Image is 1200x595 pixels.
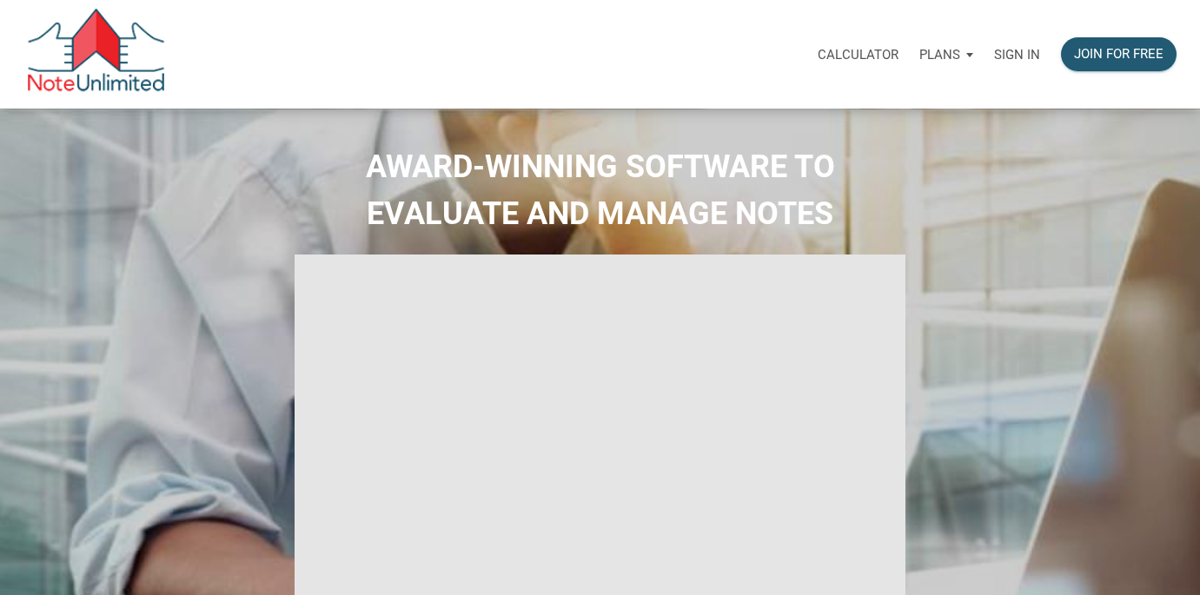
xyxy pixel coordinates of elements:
[994,47,1040,63] p: Sign in
[818,47,898,63] p: Calculator
[919,47,960,63] p: Plans
[807,27,909,82] a: Calculator
[1074,44,1164,64] div: Join for free
[1061,37,1177,71] button: Join for free
[909,27,984,82] a: Plans
[13,143,1187,237] h2: AWARD-WINNING SOFTWARE TO EVALUATE AND MANAGE NOTES
[909,29,984,81] button: Plans
[1051,27,1187,82] a: Join for free
[984,27,1051,82] a: Sign in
